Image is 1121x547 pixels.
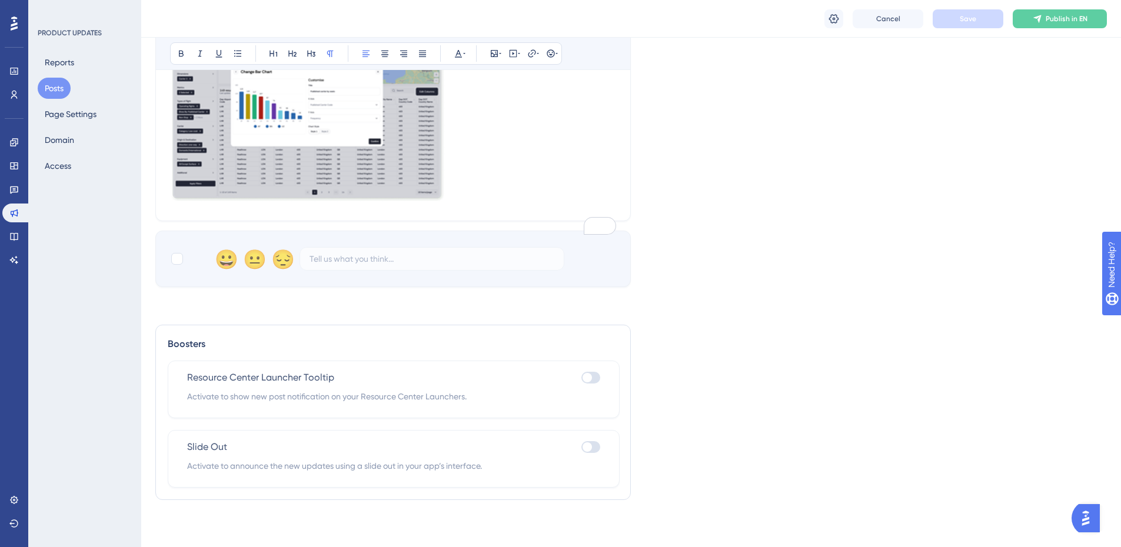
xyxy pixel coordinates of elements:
button: Cancel [853,9,923,28]
iframe: UserGuiding AI Assistant Launcher [1072,501,1107,536]
button: Reports [38,52,81,73]
span: Activate to announce the new updates using a slide out in your app’s interface. [187,459,600,473]
span: Save [960,14,976,24]
button: Access [38,155,78,176]
button: Publish in EN [1013,9,1107,28]
button: Posts [38,78,71,99]
button: Page Settings [38,104,104,125]
span: Activate to show new post notification on your Resource Center Launchers. [187,389,600,403]
span: Cancel [876,14,900,24]
span: Need Help? [28,3,74,17]
button: Save [933,9,1003,28]
span: Resource Center Launcher Tooltip [187,371,334,385]
button: Domain [38,129,81,151]
div: Boosters [168,337,618,351]
span: Slide Out [187,440,227,454]
div: PRODUCT UPDATES [38,28,102,38]
span: Publish in EN [1046,14,1087,24]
